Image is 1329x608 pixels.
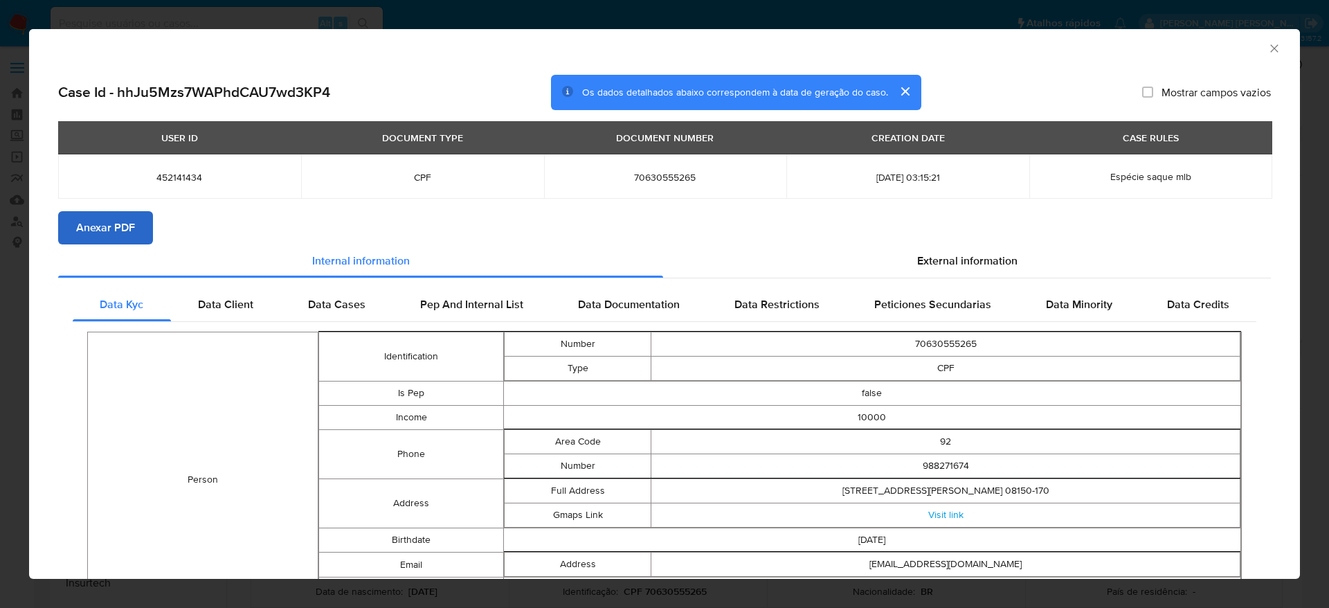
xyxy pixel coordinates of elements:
[58,244,1271,278] div: Detailed info
[734,296,820,312] span: Data Restrictions
[58,83,330,101] h2: Case Id - hhJu5Mzs7WAPhdCAU7wd3KP4
[888,75,921,108] button: cerrar
[504,332,651,356] td: Number
[420,296,523,312] span: Pep And Internal List
[319,528,503,552] td: Birthdate
[874,296,991,312] span: Peticiones Secundarias
[1142,87,1153,98] input: Mostrar campos vazios
[863,126,953,150] div: CREATION DATE
[928,508,964,521] a: Visit link
[319,332,503,381] td: Identification
[561,171,770,184] span: 70630555265
[319,381,503,405] td: Is Pep
[803,171,1013,184] span: [DATE] 03:15:21
[651,552,1240,576] td: [EMAIL_ADDRESS][DOMAIN_NAME]
[198,296,253,312] span: Data Client
[1267,42,1280,54] button: Fechar a janela
[319,479,503,528] td: Address
[308,296,365,312] span: Data Cases
[582,85,888,99] span: Os dados detalhados abaixo correspondem à data de geração do caso.
[503,528,1240,552] td: [DATE]
[1114,126,1187,150] div: CASE RULES
[318,171,527,184] span: CPF
[319,577,503,601] td: Nationality
[651,429,1240,454] td: 92
[504,503,651,527] td: Gmaps Link
[1161,85,1271,99] span: Mostrar campos vazios
[503,405,1240,429] td: 10000
[504,454,651,478] td: Number
[578,296,680,312] span: Data Documentation
[503,577,1240,601] td: BR
[504,356,651,380] td: Type
[1167,296,1229,312] span: Data Credits
[651,356,1240,380] td: CPF
[651,332,1240,356] td: 70630555265
[319,429,503,479] td: Phone
[76,213,135,243] span: Anexar PDF
[1046,296,1112,312] span: Data Minority
[312,253,410,269] span: Internal information
[75,171,284,184] span: 452141434
[58,211,153,244] button: Anexar PDF
[917,253,1018,269] span: External information
[504,479,651,503] td: Full Address
[374,126,471,150] div: DOCUMENT TYPE
[1110,170,1191,184] span: Espécie saque mlb
[100,296,143,312] span: Data Kyc
[503,381,1240,405] td: false
[504,552,651,576] td: Address
[319,552,503,577] td: Email
[608,126,722,150] div: DOCUMENT NUMBER
[153,126,206,150] div: USER ID
[651,454,1240,478] td: 988271674
[319,405,503,429] td: Income
[651,479,1240,503] td: [STREET_ADDRESS][PERSON_NAME] 08150-170
[504,429,651,454] td: Area Code
[73,288,1256,321] div: Detailed internal info
[29,29,1300,579] div: closure-recommendation-modal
